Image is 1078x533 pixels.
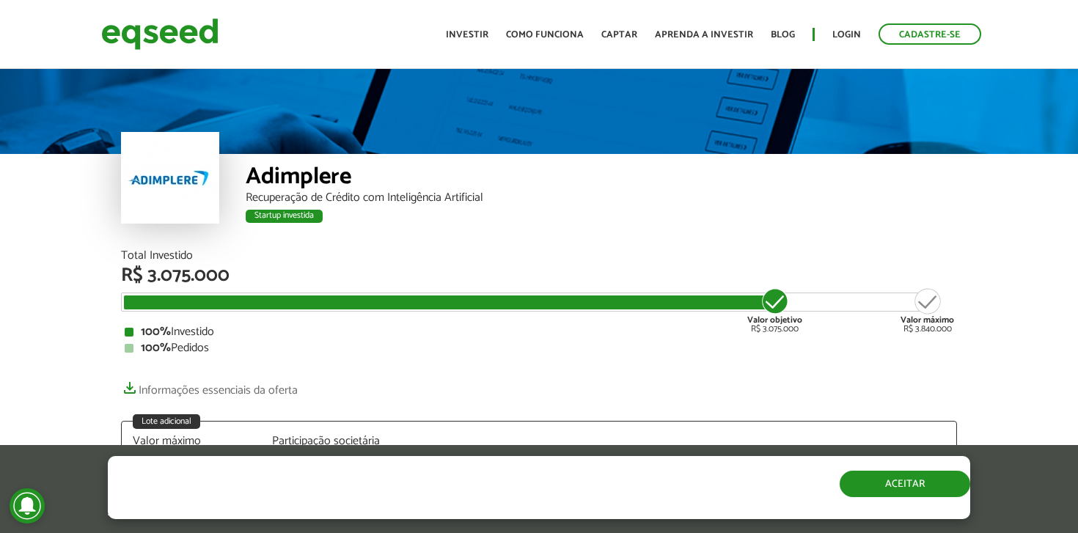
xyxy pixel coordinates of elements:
div: Pedidos [125,342,953,354]
div: Investido [125,326,953,338]
a: Login [832,30,861,40]
button: Aceitar [840,471,970,497]
div: Startup investida [246,210,323,223]
a: Blog [771,30,795,40]
img: EqSeed [101,15,219,54]
div: Total Investido [121,250,957,262]
p: Ao clicar em "aceitar", você aceita nossa . [108,505,626,519]
a: Investir [446,30,488,40]
strong: Valor máximo [901,313,954,327]
div: R$ 3.075.000 [121,266,957,285]
h5: O site da EqSeed utiliza cookies para melhorar sua navegação. [108,456,626,501]
a: Captar [601,30,637,40]
strong: 100% [141,322,171,342]
strong: Valor objetivo [747,313,802,327]
div: Participação societária [272,435,389,447]
a: Informações essenciais da oferta [121,376,298,397]
div: R$ 3.840.000 [901,287,954,334]
a: Aprenda a investir [655,30,753,40]
div: Lote adicional [133,414,200,429]
div: Recuperação de Crédito com Inteligência Artificial [246,192,957,204]
div: Adimplere [246,165,957,192]
a: Como funciona [506,30,584,40]
a: política de privacidade e de cookies [301,507,471,519]
strong: 100% [141,338,171,358]
a: Cadastre-se [879,23,981,45]
div: R$ 3.075.000 [747,287,802,334]
div: Valor máximo [133,435,250,447]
